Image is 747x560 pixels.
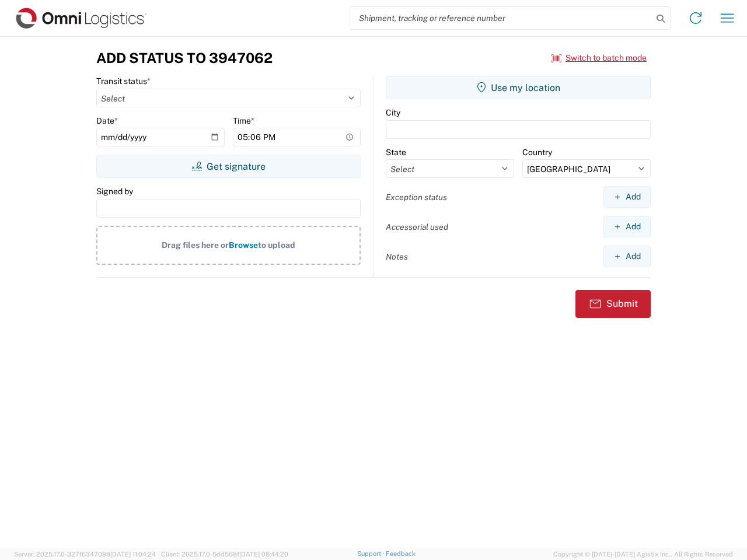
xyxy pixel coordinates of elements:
button: Add [603,246,651,267]
button: Switch to batch mode [551,48,647,68]
label: Notes [386,251,408,262]
button: Add [603,186,651,208]
label: Signed by [96,186,133,197]
input: Shipment, tracking or reference number [350,7,652,29]
span: Copyright © [DATE]-[DATE] Agistix Inc., All Rights Reserved [553,549,733,559]
label: Transit status [96,76,151,86]
label: Time [233,116,254,126]
button: Add [603,216,651,237]
label: State [386,147,406,157]
label: City [386,107,400,118]
span: Drag files here or [162,240,229,250]
button: Submit [575,290,651,318]
span: to upload [258,240,295,250]
span: Browse [229,240,258,250]
a: Support [357,550,386,557]
span: [DATE] 08:44:20 [239,551,288,558]
label: Accessorial used [386,222,448,232]
span: Server: 2025.17.0-327f6347098 [14,551,156,558]
span: [DATE] 11:04:24 [110,551,156,558]
label: Exception status [386,192,447,202]
h3: Add Status to 3947062 [96,50,273,66]
label: Country [522,147,552,157]
button: Get signature [96,155,361,178]
button: Use my location [386,76,651,99]
span: Client: 2025.17.0-5dd568f [161,551,288,558]
a: Feedback [386,550,416,557]
label: Date [96,116,118,126]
